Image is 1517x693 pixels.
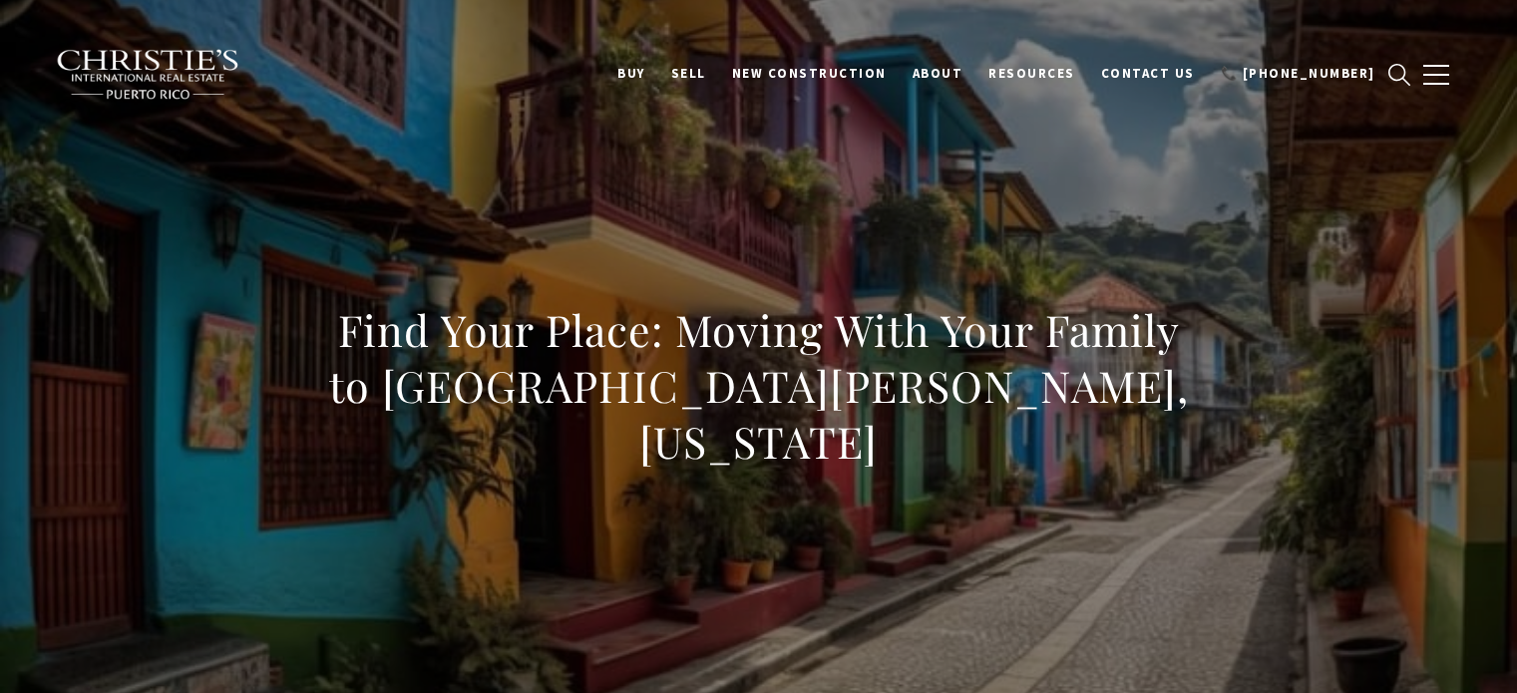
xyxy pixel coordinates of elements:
a: About [900,55,976,93]
a: New Construction [719,55,900,93]
a: 📞 [PHONE_NUMBER] [1208,55,1388,93]
a: BUY [604,55,658,93]
span: 📞 [PHONE_NUMBER] [1221,65,1375,82]
img: Christie's International Real Estate black text logo [56,49,241,101]
a: SELL [658,55,719,93]
span: New Construction [732,65,887,82]
span: Contact Us [1101,65,1195,82]
h1: Find Your Place: Moving With Your Family to [GEOGRAPHIC_DATA][PERSON_NAME], [US_STATE] [319,302,1199,470]
a: Resources [975,55,1088,93]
